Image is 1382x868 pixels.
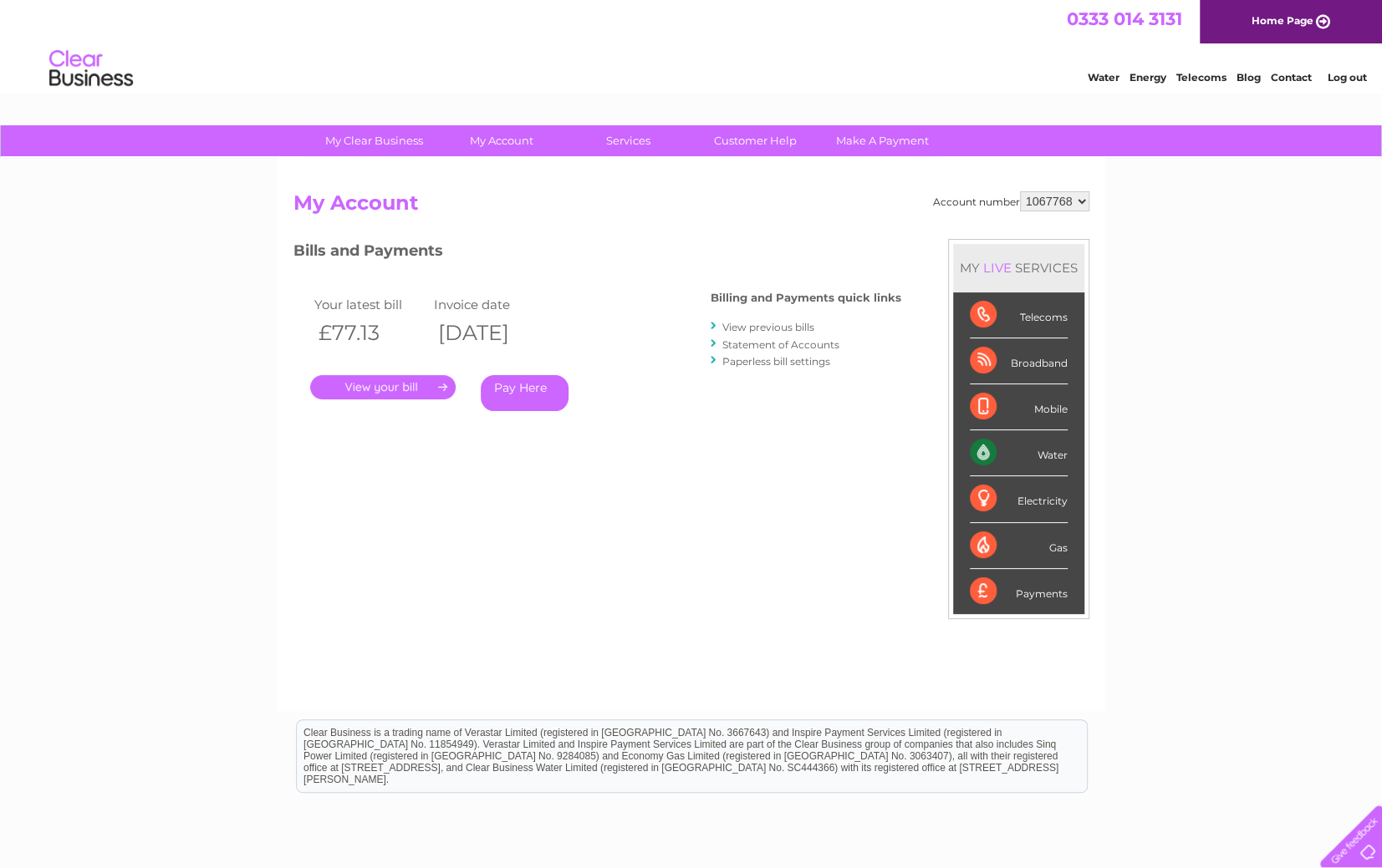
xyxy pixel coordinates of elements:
a: Water [1088,71,1119,84]
a: Make A Payment [813,125,951,156]
a: Services [559,125,697,156]
h2: My Account [293,191,1089,223]
a: . [310,375,456,399]
div: Water [970,430,1068,476]
a: Statement of Accounts [722,338,839,351]
a: 0333 014 3131 [1067,8,1182,29]
a: Paperless bill settings [722,355,830,368]
div: Broadband [970,338,1068,384]
a: Energy [1130,71,1166,84]
a: Contact [1271,71,1312,84]
a: Pay Here [481,375,569,411]
a: View previous bills [722,321,814,333]
td: Invoice date [430,293,550,316]
div: Clear Business is a trading name of Verastar Limited (registered in [GEOGRAPHIC_DATA] No. 3667643... [297,9,1087,81]
div: Electricity [970,476,1068,522]
div: Telecoms [970,292,1068,338]
a: Telecoms [1176,71,1226,84]
div: Payments [970,569,1068,614]
th: £77.13 [310,316,431,350]
div: LIVE [980,260,1015,276]
div: Gas [970,523,1068,569]
img: logo.png [48,43,134,94]
h3: Bills and Payments [293,239,901,268]
a: My Account [432,125,570,156]
div: MY SERVICES [953,244,1084,292]
div: Account number [933,191,1089,211]
div: Mobile [970,384,1068,430]
td: Your latest bill [310,293,431,316]
h4: Billing and Payments quick links [711,292,901,304]
a: My Clear Business [305,125,443,156]
a: Log out [1327,71,1366,84]
th: [DATE] [430,316,550,350]
a: Blog [1237,71,1261,84]
a: Customer Help [686,125,824,156]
